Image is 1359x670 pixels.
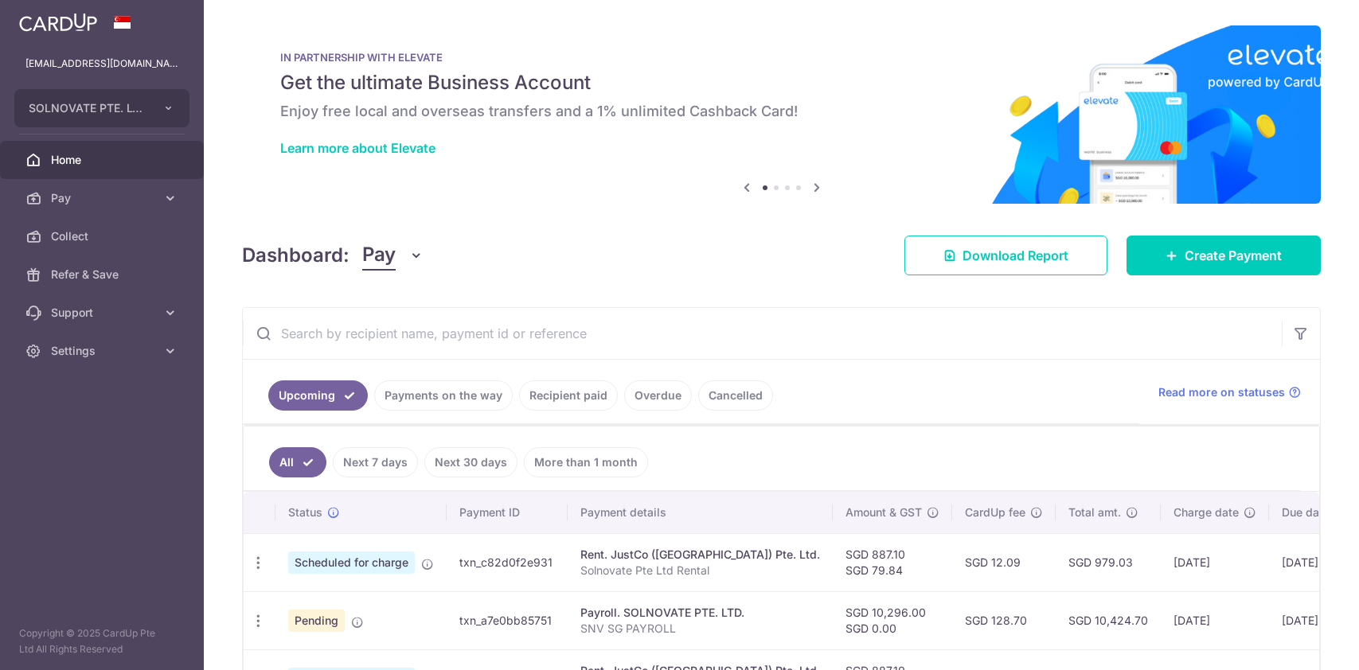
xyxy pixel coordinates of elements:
span: Pending [288,610,345,632]
a: Recipient paid [519,380,618,411]
div: Payroll. SOLNOVATE PTE. LTD. [580,605,820,621]
h5: Get the ultimate Business Account [280,70,1283,95]
span: Scheduled for charge [288,551,415,574]
td: SGD 12.09 [952,533,1056,591]
span: Due date [1282,504,1330,520]
th: Payment ID [447,492,568,533]
p: [EMAIL_ADDRESS][DOMAIN_NAME] [25,56,178,72]
input: Search by recipient name, payment id or reference [243,308,1282,359]
td: SGD 128.70 [952,591,1056,649]
p: IN PARTNERSHIP WITH ELEVATE [280,51,1283,64]
span: Status [288,504,322,520]
td: [DATE] [1161,591,1269,649]
span: Amount & GST [845,504,922,520]
p: SNV SG PAYROLL [580,621,820,637]
p: Solnovate Pte Ltd Rental [580,563,820,578]
th: Payment details [568,492,833,533]
a: All [269,447,326,477]
img: Renovation banner [242,25,1321,204]
img: CardUp [19,13,97,32]
span: Read more on statuses [1158,384,1285,400]
div: Rent. JustCo ([GEOGRAPHIC_DATA]) Pte. Ltd. [580,547,820,563]
a: Next 7 days [333,447,418,477]
span: Settings [51,343,156,359]
a: Read more on statuses [1158,384,1301,400]
span: Download Report [963,246,1068,265]
td: SGD 887.10 SGD 79.84 [833,533,952,591]
td: txn_c82d0f2e931 [447,533,568,591]
h4: Dashboard: [242,241,350,270]
td: txn_a7e0bb85751 [447,591,568,649]
span: Pay [51,190,156,206]
span: CardUp fee [965,504,1025,520]
h6: Enjoy free local and overseas transfers and a 1% unlimited Cashback Card! [280,102,1283,121]
span: Support [51,305,156,321]
span: Refer & Save [51,267,156,282]
td: SGD 979.03 [1056,533,1161,591]
td: [DATE] [1161,533,1269,591]
span: SOLNOVATE PTE. LTD. [29,100,146,116]
button: SOLNOVATE PTE. LTD. [14,89,189,127]
a: Download Report [904,236,1107,275]
span: Home [51,152,156,168]
a: Learn more about Elevate [280,140,435,156]
span: Total amt. [1068,504,1121,520]
a: Next 30 days [424,447,517,477]
td: SGD 10,424.70 [1056,591,1161,649]
a: More than 1 month [524,447,648,477]
span: Charge date [1174,504,1239,520]
a: Payments on the way [374,380,513,411]
span: Create Payment [1185,246,1282,265]
a: Cancelled [698,380,773,411]
a: Overdue [624,380,692,411]
span: Collect [51,228,156,244]
td: SGD 10,296.00 SGD 0.00 [833,591,952,649]
a: Upcoming [268,380,368,411]
span: Pay [362,240,396,271]
button: Pay [362,240,424,271]
a: Create Payment [1127,236,1321,275]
